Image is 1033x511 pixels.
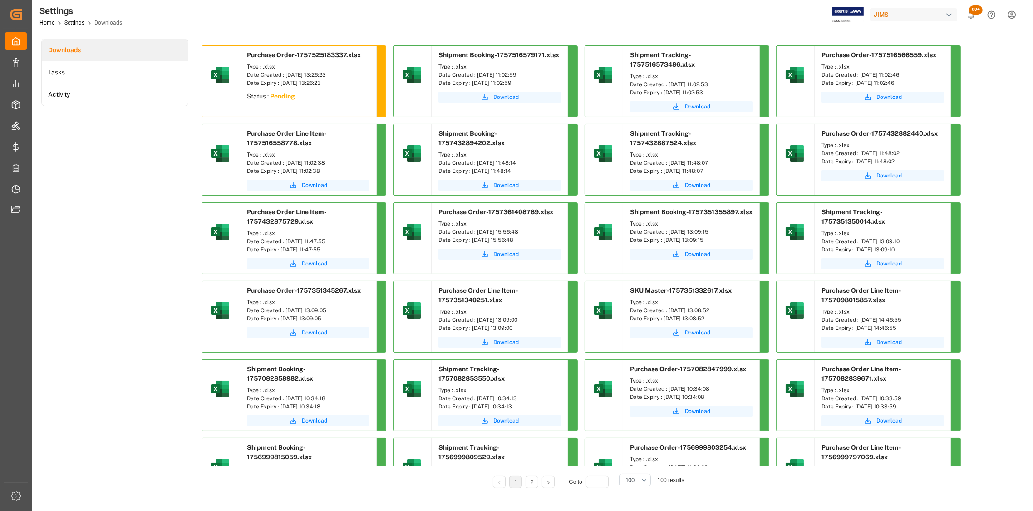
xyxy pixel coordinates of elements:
[630,208,753,216] span: Shipment Booking-1757351355897.xlsx
[630,393,753,401] div: Date Expiry : [DATE] 10:34:08
[821,92,944,103] button: Download
[438,63,561,71] div: Type : .xlsx
[592,64,614,86] img: microsoft-excel-2019--v1.png
[438,159,561,167] div: Date Created : [DATE] 11:48:14
[592,221,614,243] img: microsoft-excel-2019--v1.png
[876,260,902,268] span: Download
[870,8,957,21] div: JIMS
[438,130,505,147] span: Shipment Booking-1757432894202.xlsx
[685,250,710,258] span: Download
[493,250,519,258] span: Download
[209,457,231,478] img: microsoft-excel-2019--v1.png
[630,463,753,472] div: Date Created : [DATE] 11:30:03
[630,406,753,417] a: Download
[438,444,505,461] span: Shipment Tracking-1756999809529.xlsx
[302,417,327,425] span: Download
[247,246,369,254] div: Date Expiry : [DATE] 11:47:55
[630,365,746,373] span: Purchase Order-1757082847999.xlsx
[401,378,423,400] img: microsoft-excel-2019--v1.png
[493,93,519,101] span: Download
[821,63,944,71] div: Type : .xlsx
[247,63,369,71] div: Type : .xlsx
[630,159,753,167] div: Date Created : [DATE] 11:48:07
[619,474,651,486] button: open menu
[247,130,327,147] span: Purchase Order Line Item-1757516558778.xlsx
[247,151,369,159] div: Type : .xlsx
[247,314,369,323] div: Date Expiry : [DATE] 13:09:05
[240,89,376,106] div: Status :
[821,157,944,166] div: Date Expiry : [DATE] 11:48:02
[42,61,188,84] li: Tasks
[438,465,561,473] div: Type : .xlsx
[821,149,944,157] div: Date Created : [DATE] 11:48:02
[658,477,684,483] span: 100 results
[438,220,561,228] div: Type : .xlsx
[209,300,231,321] img: microsoft-excel-2019--v1.png
[302,181,327,189] span: Download
[401,457,423,478] img: microsoft-excel-2019--v1.png
[247,237,369,246] div: Date Created : [DATE] 11:47:55
[247,258,369,269] button: Download
[630,167,753,175] div: Date Expiry : [DATE] 11:48:07
[630,385,753,393] div: Date Created : [DATE] 10:34:08
[821,415,944,426] button: Download
[821,394,944,403] div: Date Created : [DATE] 10:33:59
[247,394,369,403] div: Date Created : [DATE] 10:34:18
[247,180,369,191] button: Download
[981,5,1002,25] button: Help Center
[821,141,944,149] div: Type : .xlsx
[270,93,295,100] sapn: Pending
[630,101,753,112] a: Download
[42,39,188,61] li: Downloads
[821,287,901,304] span: Purchase Order Line Item-1757098015857.xlsx
[438,415,561,426] a: Download
[493,476,506,488] li: Previous Page
[569,476,612,488] div: Go to
[821,208,885,225] span: Shipment Tracking-1757351350014.xlsx
[870,6,961,23] button: JIMS
[630,377,753,385] div: Type : .xlsx
[509,476,522,488] li: 1
[247,51,361,59] span: Purchase Order-1757525183337.xlsx
[630,236,753,244] div: Date Expiry : [DATE] 13:09:15
[821,71,944,79] div: Date Created : [DATE] 11:02:46
[784,457,806,478] img: microsoft-excel-2019--v1.png
[438,180,561,191] a: Download
[438,208,553,216] span: Purchase Order-1757361408789.xlsx
[493,417,519,425] span: Download
[64,20,84,26] a: Settings
[832,7,864,23] img: Exertis%20JAM%20-%20Email%20Logo.jpg_1722504956.jpg
[247,365,313,382] span: Shipment Booking-1757082858982.xlsx
[784,142,806,164] img: microsoft-excel-2019--v1.png
[821,308,944,316] div: Type : .xlsx
[493,338,519,346] span: Download
[630,220,753,228] div: Type : .xlsx
[438,394,561,403] div: Date Created : [DATE] 10:34:13
[626,476,635,484] span: 100
[821,403,944,411] div: Date Expiry : [DATE] 10:33:59
[401,64,423,86] img: microsoft-excel-2019--v1.png
[592,300,614,321] img: microsoft-excel-2019--v1.png
[438,228,561,236] div: Date Created : [DATE] 15:56:48
[784,221,806,243] img: microsoft-excel-2019--v1.png
[438,167,561,175] div: Date Expiry : [DATE] 11:48:14
[247,306,369,314] div: Date Created : [DATE] 13:09:05
[438,249,561,260] button: Download
[438,51,559,59] span: Shipment Booking-1757516579171.xlsx
[630,151,753,159] div: Type : .xlsx
[438,287,518,304] span: Purchase Order Line Item-1757351340251.xlsx
[247,167,369,175] div: Date Expiry : [DATE] 11:02:38
[438,92,561,103] button: Download
[630,180,753,191] a: Download
[247,229,369,237] div: Type : .xlsx
[630,287,732,294] span: SKU Master-1757351332617.xlsx
[247,79,369,87] div: Date Expiry : [DATE] 13:26:23
[630,327,753,338] a: Download
[247,465,369,473] div: Type : .xlsx
[784,378,806,400] img: microsoft-excel-2019--v1.png
[821,170,944,181] button: Download
[401,300,423,321] img: microsoft-excel-2019--v1.png
[821,465,944,473] div: Type : .xlsx
[821,258,944,269] a: Download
